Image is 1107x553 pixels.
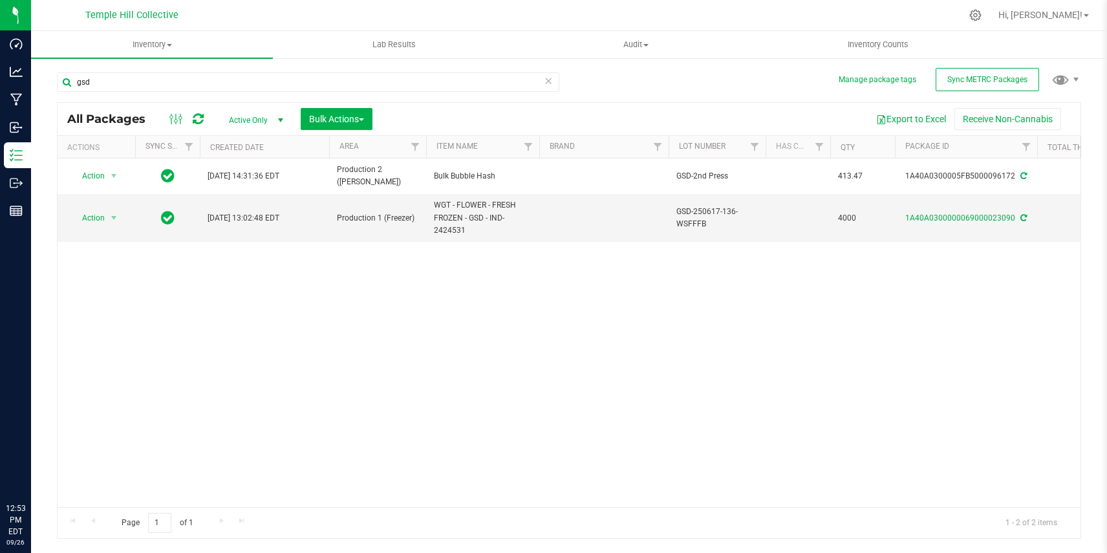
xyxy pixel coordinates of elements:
div: Actions [67,143,130,152]
span: Temple Hill Collective [85,10,178,21]
span: Inventory [31,39,273,50]
span: In Sync [161,167,175,185]
a: Filter [809,136,830,158]
iframe: Resource center [13,450,52,488]
a: Inventory Counts [757,31,999,58]
inline-svg: Reports [10,204,23,217]
span: Lab Results [355,39,433,50]
span: select [106,209,122,227]
a: Lot Number [679,142,725,151]
a: Item Name [436,142,478,151]
span: [DATE] 14:31:36 EDT [208,170,279,182]
a: Qty [841,143,855,152]
div: Manage settings [967,9,983,21]
span: Production 1 (Freezer) [337,212,418,224]
a: Filter [405,136,426,158]
inline-svg: Manufacturing [10,93,23,106]
span: Action [70,167,105,185]
p: 09/26 [6,537,25,547]
a: Brand [550,142,575,151]
span: Sync from Compliance System [1018,171,1027,180]
inline-svg: Outbound [10,177,23,190]
button: Export to Excel [868,108,954,130]
th: Has COA [766,136,830,158]
span: Action [70,209,105,227]
a: Audit [515,31,757,58]
button: Manage package tags [839,74,916,85]
a: Total THC% [1048,143,1094,152]
a: Filter [178,136,200,158]
a: Inventory [31,31,273,58]
span: Audit [516,39,757,50]
span: Production 2 ([PERSON_NAME]) [337,164,418,188]
span: Clear [544,72,553,89]
span: select [106,167,122,185]
span: 1 - 2 of 2 items [995,513,1068,532]
button: Sync METRC Packages [936,68,1039,91]
inline-svg: Inbound [10,121,23,134]
inline-svg: Analytics [10,65,23,78]
span: Bulk Actions [309,114,364,124]
span: 4000 [838,212,887,224]
div: 1A40A0300005FB5000096172 [893,170,1039,182]
a: Package ID [905,142,949,151]
inline-svg: Inventory [10,149,23,162]
a: Filter [744,136,766,158]
p: 12:53 PM EDT [6,503,25,537]
a: Sync Status [145,142,195,151]
span: 413.47 [838,170,887,182]
a: Filter [518,136,539,158]
inline-svg: Dashboard [10,38,23,50]
a: Area [339,142,359,151]
span: Page of 1 [111,513,204,533]
span: All Packages [67,112,158,126]
span: Hi, [PERSON_NAME]! [998,10,1082,20]
span: Sync from Compliance System [1018,213,1027,222]
input: 1 [148,513,171,533]
span: In Sync [161,209,175,227]
a: 1A40A0300000069000023090 [905,213,1015,222]
button: Bulk Actions [301,108,372,130]
span: WGT - FLOWER - FRESH FROZEN - GSD - IND-2424531 [434,199,532,237]
button: Receive Non-Cannabis [954,108,1061,130]
a: Lab Results [273,31,515,58]
a: Created Date [210,143,264,152]
span: Sync METRC Packages [947,75,1027,84]
a: Filter [647,136,669,158]
span: Inventory Counts [830,39,926,50]
span: Bulk Bubble Hash [434,170,532,182]
span: [DATE] 13:02:48 EDT [208,212,279,224]
span: GSD-250617-136-WSFFFB [676,206,758,230]
input: Search Package ID, Item Name, SKU, Lot or Part Number... [57,72,559,92]
span: GSD-2nd Press [676,170,758,182]
a: Filter [1016,136,1037,158]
